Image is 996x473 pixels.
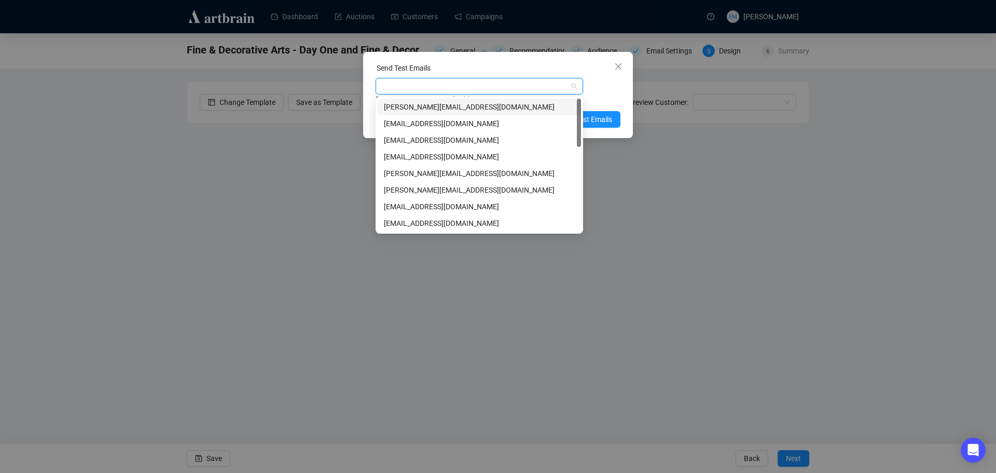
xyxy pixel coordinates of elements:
[384,101,575,113] div: [PERSON_NAME][EMAIL_ADDRESS][DOMAIN_NAME]
[378,148,581,165] div: info@jeffreysevans.com
[378,165,581,182] div: neta.k@artbrain.co
[558,114,612,125] span: Send Test Emails
[961,438,986,463] div: Open Intercom Messenger
[384,168,575,179] div: [PERSON_NAME][EMAIL_ADDRESS][DOMAIN_NAME]
[378,182,581,198] div: janice@jeffreysevans.com
[384,201,575,212] div: [EMAIL_ADDRESS][DOMAIN_NAME]
[610,58,627,75] button: Close
[378,132,581,148] div: adi.p@artbrain.co
[384,151,575,163] div: [EMAIL_ADDRESS][DOMAIN_NAME]
[377,64,431,72] label: Send Test Emails
[614,62,622,71] span: close
[378,99,581,115] div: jeff@jeffreysevans.com
[384,118,575,129] div: [EMAIL_ADDRESS][DOMAIN_NAME]
[384,134,575,146] div: [EMAIL_ADDRESS][DOMAIN_NAME]
[378,215,581,232] div: consign@jeffreysevans.com
[378,198,581,215] div: admin@jeffreysevans.com
[378,115,581,132] div: wfkimbrough@jeffreysevans.com
[384,218,575,229] div: [EMAIL_ADDRESS][DOMAIN_NAME]
[384,184,575,196] div: [PERSON_NAME][EMAIL_ADDRESS][DOMAIN_NAME]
